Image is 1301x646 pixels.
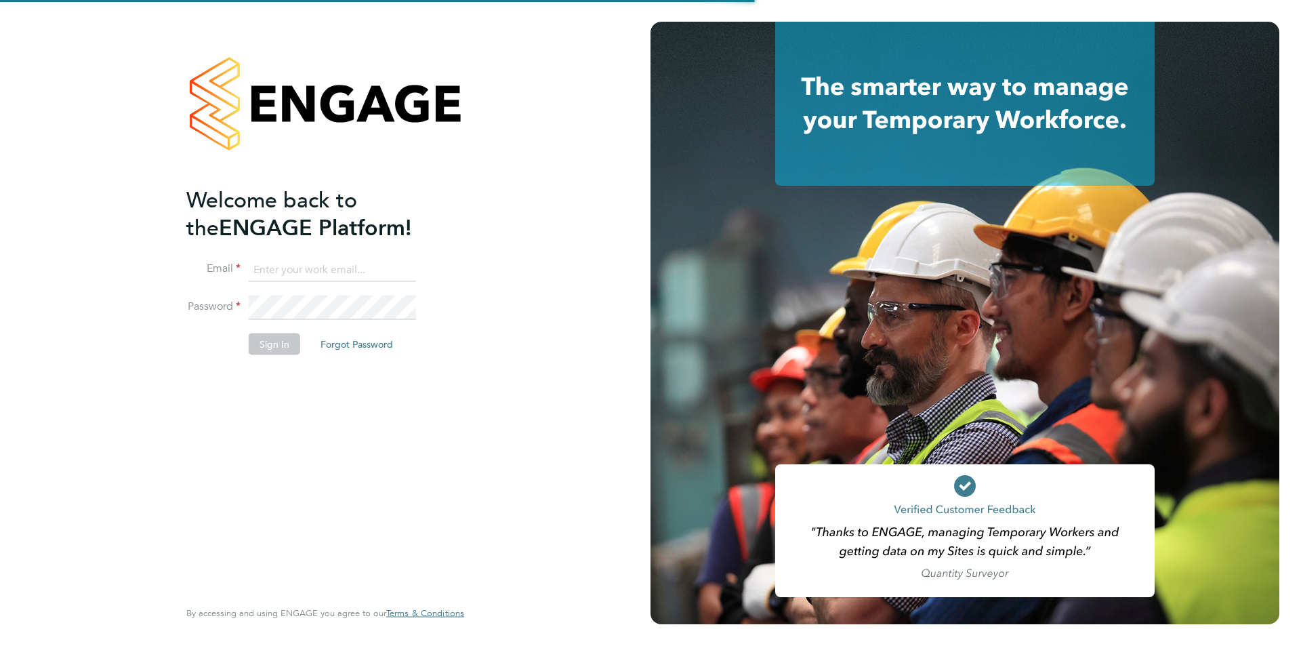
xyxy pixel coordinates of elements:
label: Password [186,300,241,314]
span: Terms & Conditions [386,607,464,619]
input: Enter your work email... [249,258,416,282]
label: Email [186,262,241,276]
span: By accessing and using ENGAGE you agree to our [186,607,464,619]
h2: ENGAGE Platform! [186,186,451,241]
span: Welcome back to the [186,186,357,241]
button: Forgot Password [310,334,404,355]
button: Sign In [249,334,300,355]
a: Terms & Conditions [386,608,464,619]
